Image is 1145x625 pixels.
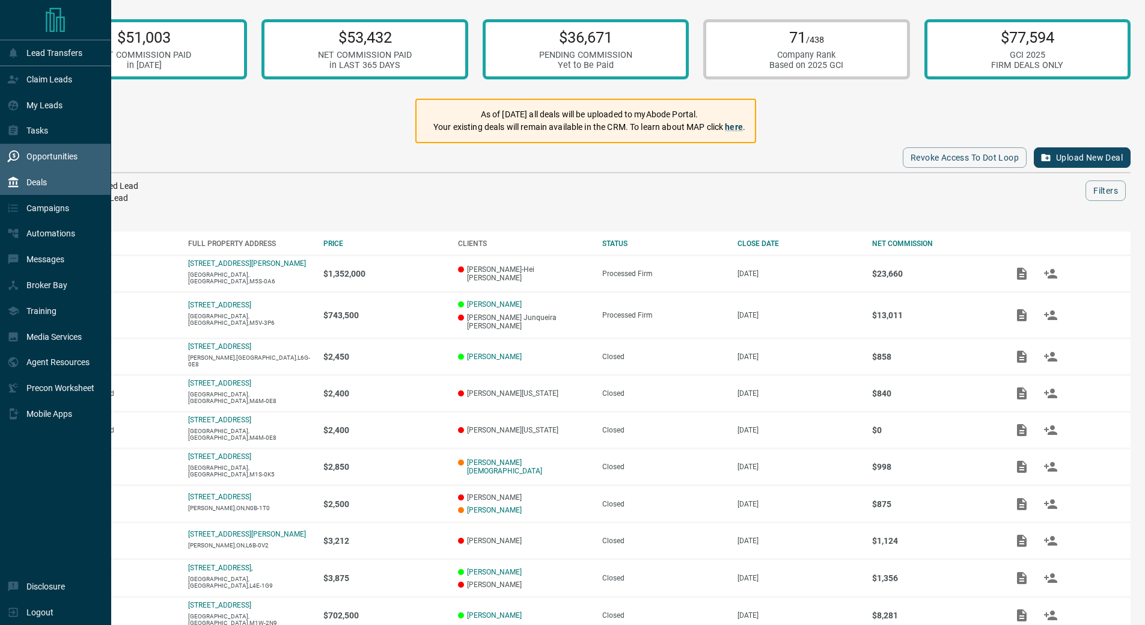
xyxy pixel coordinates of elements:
p: $77,594 [991,28,1063,46]
div: FIRM DEALS ONLY [991,60,1063,70]
p: [DATE] [737,269,861,278]
p: Your existing deals will remain available in the CRM. To learn about MAP click . [433,121,745,134]
span: Add / View Documents [1007,537,1036,545]
span: Add / View Documents [1007,573,1036,582]
p: [GEOGRAPHIC_DATA],[GEOGRAPHIC_DATA],M1S-0K5 [188,464,311,478]
p: $702,500 [323,611,447,620]
p: [STREET_ADDRESS] [188,601,251,609]
p: Purchase - Co-Op [53,311,176,319]
p: [PERSON_NAME],[GEOGRAPHIC_DATA],L6G-0E8 [188,354,311,368]
span: Add / View Documents [1007,462,1036,470]
p: $2,400 [323,389,447,398]
span: Match Clients [1036,425,1065,434]
p: $36,671 [539,28,632,46]
p: $51,003 [97,28,191,46]
div: Closed [602,500,725,508]
div: Processed Firm [602,269,725,278]
a: [STREET_ADDRESS] [188,452,251,461]
a: [STREET_ADDRESS] [188,301,251,309]
a: [STREET_ADDRESS][PERSON_NAME] [188,530,306,538]
span: Add / View Documents [1007,352,1036,360]
a: [PERSON_NAME] [467,300,522,309]
div: Based on 2025 GCI [769,60,843,70]
p: [STREET_ADDRESS], [188,564,252,572]
span: Match Clients [1036,269,1065,277]
p: $1,352,000 [323,269,447,279]
p: [DATE] [737,311,861,319]
p: As of [DATE] all deals will be uploaded to myAbode Portal. [433,108,745,121]
p: Purchase - Co-Op [53,611,176,620]
div: Closed [602,537,725,545]
div: Closed [602,574,725,582]
span: Add / View Documents [1007,611,1036,619]
p: [DATE] [737,611,861,620]
p: Lease - Co-Op [53,353,176,361]
p: $2,450 [323,352,447,362]
p: [DATE] [737,500,861,508]
p: Lease - Listing [53,463,176,471]
p: $13,011 [872,310,995,320]
div: STATUS [602,239,725,248]
p: [PERSON_NAME] [458,493,590,502]
p: $875 [872,499,995,509]
a: [PERSON_NAME] [467,611,522,620]
span: Match Clients [1036,462,1065,470]
a: [PERSON_NAME][DEMOGRAPHIC_DATA] [467,458,590,475]
span: Match Clients [1036,310,1065,319]
a: [PERSON_NAME] [467,353,522,361]
p: [DATE] [737,463,861,471]
span: Match Clients [1036,611,1065,619]
p: [PERSON_NAME],ON,N0B-1T0 [188,505,311,511]
p: [GEOGRAPHIC_DATA],[GEOGRAPHIC_DATA],M4M-0E8 [188,428,311,441]
p: Purchase - Co-Op [53,269,176,278]
button: Filters [1085,180,1126,201]
span: Add / View Documents [1007,389,1036,397]
p: [STREET_ADDRESS][PERSON_NAME] [188,259,306,268]
p: $3,875 [323,573,447,583]
span: /438 [806,35,824,45]
div: Closed [602,463,725,471]
button: Upload New Deal [1034,147,1131,168]
p: $1,356 [872,573,995,583]
a: [PERSON_NAME] [467,506,522,514]
div: NET COMMISSION [872,239,995,248]
div: PENDING COMMISSION [539,50,632,60]
p: $3,212 [323,536,447,546]
span: Add / View Documents [1007,269,1036,277]
p: $53,432 [318,28,412,46]
p: [GEOGRAPHIC_DATA],[GEOGRAPHIC_DATA],M5S-0A6 [188,271,311,285]
div: Closed [602,389,725,398]
p: $2,500 [323,499,447,509]
p: $8,281 [872,611,995,620]
a: [STREET_ADDRESS] [188,342,251,351]
p: [PERSON_NAME] [458,537,590,545]
div: in [DATE] [97,60,191,70]
p: [DATE] [737,389,861,398]
p: $0 [872,425,995,435]
p: $743,500 [323,310,447,320]
p: [PERSON_NAME][US_STATE] [458,389,590,398]
p: Lease - Double End [53,389,176,398]
p: [DATE] [737,353,861,361]
p: [PERSON_NAME][US_STATE] [458,426,590,434]
a: [STREET_ADDRESS] [188,379,251,387]
div: Processed Firm [602,311,725,319]
p: [PERSON_NAME] [458,580,590,589]
p: [GEOGRAPHIC_DATA],[GEOGRAPHIC_DATA],M4M-0E8 [188,391,311,404]
a: here [725,122,743,132]
span: Match Clients [1036,499,1065,508]
a: [STREET_ADDRESS] [188,416,251,424]
div: GCI 2025 [991,50,1063,60]
div: Yet to Be Paid [539,60,632,70]
div: PRICE [323,239,447,248]
div: NET COMMISSION PAID [318,50,412,60]
div: FULL PROPERTY ADDRESS [188,239,311,248]
a: [STREET_ADDRESS] [188,493,251,501]
p: Lease - Co-Op [53,537,176,545]
div: Company Rank [769,50,843,60]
